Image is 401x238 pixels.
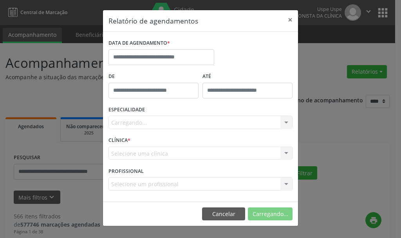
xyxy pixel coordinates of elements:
[248,207,293,221] button: Carregando...
[108,165,144,177] label: PROFISSIONAL
[108,134,130,147] label: CLÍNICA
[202,71,293,83] label: ATÉ
[282,10,298,29] button: Close
[202,207,245,221] button: Cancelar
[108,16,198,26] h5: Relatório de agendamentos
[108,71,199,83] label: De
[108,37,170,49] label: DATA DE AGENDAMENTO
[108,104,145,116] label: ESPECIALIDADE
